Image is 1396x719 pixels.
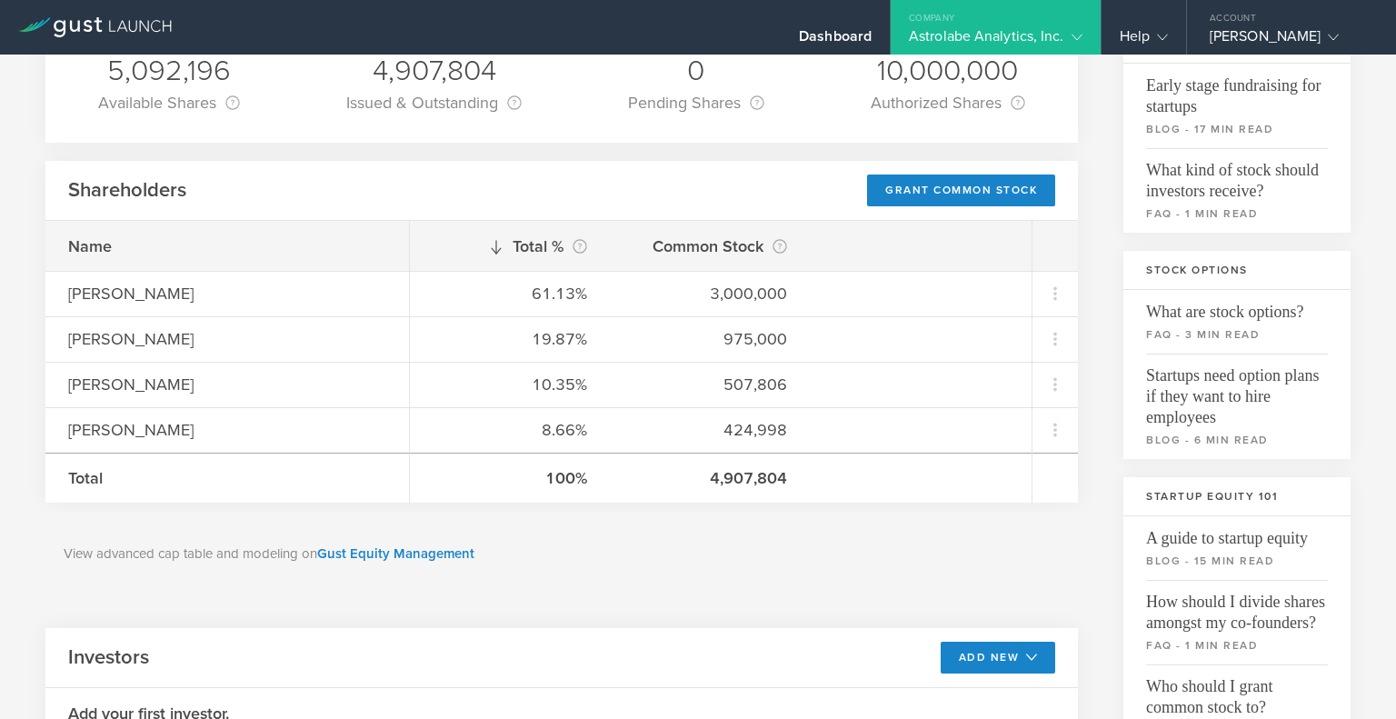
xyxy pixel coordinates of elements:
div: Total [68,466,386,490]
a: Early stage fundraising for startupsblog - 17 min read [1123,64,1351,148]
small: faq - 1 min read [1146,205,1328,222]
span: How should I divide shares amongst my co-founders? [1146,580,1328,634]
a: Startups need option plans if they want to hire employeesblog - 6 min read [1123,354,1351,459]
div: 4,907,804 [346,52,522,90]
div: 5,092,196 [98,52,240,90]
div: [PERSON_NAME] [68,327,386,351]
div: Grant Common Stock [867,175,1055,206]
a: What are stock options?faq - 3 min read [1123,290,1351,354]
div: Common Stock [633,234,787,259]
p: View advanced cap table and modeling on [64,544,1060,564]
small: faq - 1 min read [1146,637,1328,654]
div: [PERSON_NAME] [68,282,386,305]
span: A guide to startup equity [1146,516,1328,549]
div: 10,000,000 [871,52,1025,90]
h3: Stock Options [1123,251,1351,290]
div: 19.87% [433,327,587,351]
span: Startups need option plans if they want to hire employees [1146,354,1328,428]
button: Add New [941,642,1056,674]
div: 8.66% [433,418,587,442]
div: 10.35% [433,373,587,396]
span: Early stage fundraising for startups [1146,64,1328,117]
div: [PERSON_NAME] [1210,27,1364,55]
small: blog - 6 min read [1146,432,1328,448]
div: 975,000 [633,327,787,351]
div: Issued & Outstanding [346,90,522,115]
span: What kind of stock should investors receive? [1146,148,1328,202]
div: Help [1120,27,1168,55]
h3: Startup Equity 101 [1123,477,1351,516]
h2: Investors [68,644,149,671]
div: Name [68,235,386,258]
div: Total % [433,234,587,259]
div: 61.13% [433,282,587,305]
div: [PERSON_NAME] [68,373,386,396]
div: Pending Shares [628,90,764,115]
iframe: Chat Widget [1305,632,1396,719]
small: blog - 17 min read [1146,121,1328,137]
div: 4,907,804 [633,466,787,490]
a: A guide to startup equityblog - 15 min read [1123,516,1351,580]
span: Who should I grant common stock to? [1146,664,1328,718]
a: How should I divide shares amongst my co-founders?faq - 1 min read [1123,580,1351,664]
h2: Shareholders [68,177,186,204]
div: 0 [628,52,764,90]
div: Dashboard [799,27,872,55]
div: Authorized Shares [871,90,1025,115]
span: What are stock options? [1146,290,1328,323]
div: Astrolabe Analytics, Inc. [909,27,1082,55]
div: 424,998 [633,418,787,442]
div: 100% [433,466,587,490]
div: 3,000,000 [633,282,787,305]
a: What kind of stock should investors receive?faq - 1 min read [1123,148,1351,233]
div: Available Shares [98,90,240,115]
div: 507,806 [633,373,787,396]
a: Gust Equity Management [317,545,474,562]
small: faq - 3 min read [1146,326,1328,343]
div: [PERSON_NAME] [68,418,386,442]
small: blog - 15 min read [1146,553,1328,569]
